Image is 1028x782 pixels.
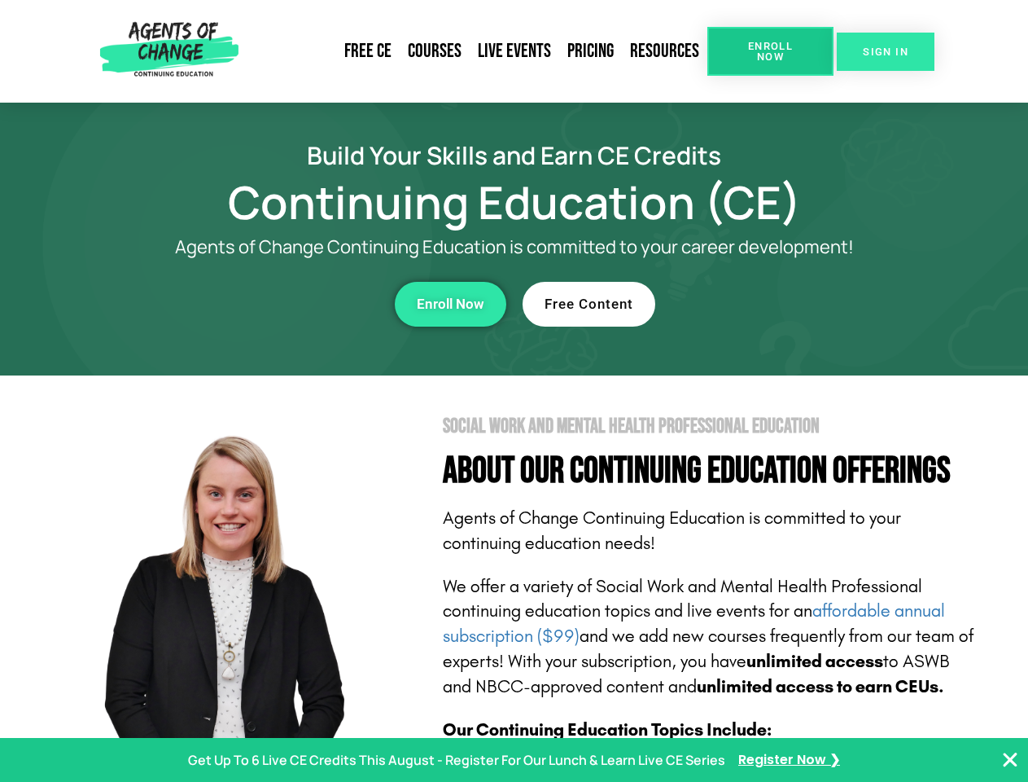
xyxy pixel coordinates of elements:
a: Enroll Now [707,27,833,76]
h2: Social Work and Mental Health Professional Education [443,416,978,437]
a: Enroll Now [395,282,506,327]
p: Get Up To 6 Live CE Credits This August - Register For Our Lunch & Learn Live CE Series [188,749,725,772]
span: Enroll Now [733,41,807,62]
a: Pricing [559,33,622,70]
button: Close Banner [1000,750,1020,770]
h2: Build Your Skills and Earn CE Credits [50,143,978,167]
span: Free Content [545,297,633,311]
p: Agents of Change Continuing Education is committed to your career development! [116,237,913,257]
span: SIGN IN [863,46,908,57]
a: Resources [622,33,707,70]
a: Live Events [470,33,559,70]
h1: Continuing Education (CE) [50,183,978,221]
a: Courses [400,33,470,70]
h4: About Our Continuing Education Offerings [443,453,978,490]
b: unlimited access to earn CEUs. [697,676,944,697]
span: Enroll Now [417,297,484,311]
span: Agents of Change Continuing Education is committed to your continuing education needs! [443,507,901,554]
nav: Menu [245,33,707,70]
b: Our Continuing Education Topics Include: [443,719,772,740]
p: We offer a variety of Social Work and Mental Health Professional continuing education topics and ... [443,574,978,700]
a: Free Content [523,282,655,327]
b: unlimited access [746,651,883,672]
a: Free CE [336,33,400,70]
a: SIGN IN [837,33,934,71]
a: Register Now ❯ [738,749,840,772]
